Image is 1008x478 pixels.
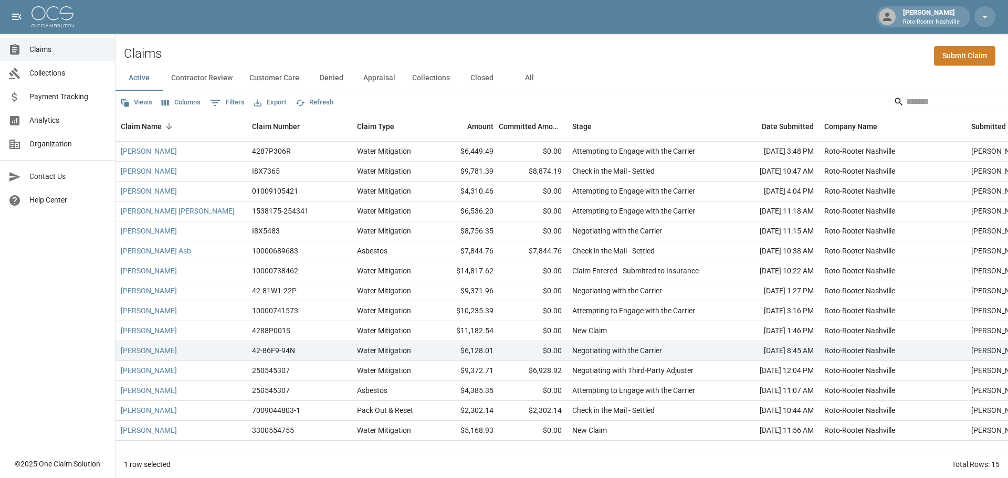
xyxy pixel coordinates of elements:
div: $0.00 [499,301,567,321]
a: [PERSON_NAME] [121,166,177,176]
div: 7009044803-1 [252,405,300,416]
div: $2,302.14 [430,401,499,421]
div: $0.00 [499,201,567,221]
div: Attempting to Engage with the Carrier [572,385,695,396]
div: [DATE] 1:27 PM [724,281,819,301]
div: Attempting to Engage with the Carrier [572,186,695,196]
div: $5,168.93 [430,421,499,441]
button: Export [251,94,289,111]
button: open drawer [6,6,27,27]
div: Claim Number [252,112,300,141]
div: Water Mitigation [357,305,411,316]
div: Check in the Mail - Settled [572,246,655,256]
div: Check in the Mail - Settled [572,405,655,416]
span: Analytics [29,115,107,126]
div: 1538175-254341 [252,206,309,216]
button: All [506,66,553,91]
div: 250545307 [252,385,290,396]
div: $9,781.39 [430,162,499,182]
div: dynamic tabs [115,66,1008,91]
a: [PERSON_NAME] [121,405,177,416]
div: 250545307 [252,365,290,376]
button: Refresh [293,94,336,111]
button: Show filters [207,94,247,111]
div: Roto-Rooter Nashville [824,425,895,435]
div: Roto-Rooter Nashville [824,305,895,316]
a: [PERSON_NAME] [121,365,177,376]
div: Claim Number [247,112,352,141]
div: [DATE] 10:44 AM [724,401,819,421]
div: © 2025 One Claim Solution [15,459,100,469]
div: $8,756.35 [430,221,499,241]
div: Negotiating with Third-Party Adjuster [572,365,694,376]
div: 42-81W1-22P [252,285,297,296]
div: Attempting to Engage with the Carrier [572,146,695,156]
div: 4287P306R [252,146,291,156]
div: Total Rows: 15 [952,459,1000,470]
div: Water Mitigation [357,146,411,156]
button: Sort [162,119,176,134]
div: [DATE] 11:07 AM [724,381,819,401]
div: $2,302.14 [499,401,567,421]
div: Negotiating with the Carrier [572,285,662,296]
img: ocs-logo-white-transparent.png [31,6,73,27]
div: $0.00 [499,221,567,241]
div: $0.00 [499,261,567,281]
div: Water Mitigation [357,345,411,356]
div: $6,128.01 [430,341,499,361]
div: 1 row selected [124,459,171,470]
span: Payment Tracking [29,91,107,102]
div: Roto-Rooter Nashville [824,385,895,396]
a: [PERSON_NAME] [121,325,177,336]
div: Water Mitigation [357,325,411,336]
div: $0.00 [499,182,567,201]
div: $6,928.92 [499,361,567,381]
div: Asbestos [357,385,387,396]
span: Help Center [29,195,107,206]
div: 10000689683 [252,246,298,256]
div: [DATE] 11:56 AM [724,421,819,441]
div: $8,874.19 [499,162,567,182]
div: Roto-Rooter Nashville [824,345,895,356]
div: New Claim [572,325,607,336]
div: Asbestos [357,246,387,256]
span: Contact Us [29,171,107,182]
a: [PERSON_NAME] [121,186,177,196]
div: Date Submitted [724,112,819,141]
div: Water Mitigation [357,265,411,276]
div: Roto-Rooter Nashville [824,226,895,236]
a: [PERSON_NAME] [121,226,177,236]
div: Roto-Rooter Nashville [824,146,895,156]
div: Amount [467,112,493,141]
button: Denied [308,66,355,91]
div: $7,844.76 [499,241,567,261]
a: [PERSON_NAME] Asb [121,246,191,256]
a: [PERSON_NAME] [121,305,177,316]
a: [PERSON_NAME] [121,285,177,296]
div: Claim Entered - Submitted to Insurance [572,265,699,276]
div: Stage [572,112,592,141]
div: Water Mitigation [357,425,411,435]
div: Water Mitigation [357,285,411,296]
div: Roto-Rooter Nashville [824,246,895,256]
div: $6,449.49 [430,142,499,162]
div: Stage [567,112,724,141]
div: Water Mitigation [357,206,411,216]
div: Claim Name [115,112,247,141]
div: Roto-Rooter Nashville [824,186,895,196]
div: $7,844.76 [430,241,499,261]
div: Roto-Rooter Nashville [824,166,895,176]
a: [PERSON_NAME] [121,146,177,156]
div: 01009105421 [252,186,298,196]
div: 10000738462 [252,265,298,276]
div: $0.00 [499,381,567,401]
div: $11,182.54 [430,321,499,341]
div: Negotiating with the Carrier [572,345,662,356]
div: [PERSON_NAME] [899,7,964,26]
button: Views [118,94,155,111]
div: Company Name [824,112,877,141]
span: Claims [29,44,107,55]
div: Attempting to Engage with the Carrier [572,206,695,216]
div: 4288P001S [252,325,290,336]
div: Company Name [819,112,966,141]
